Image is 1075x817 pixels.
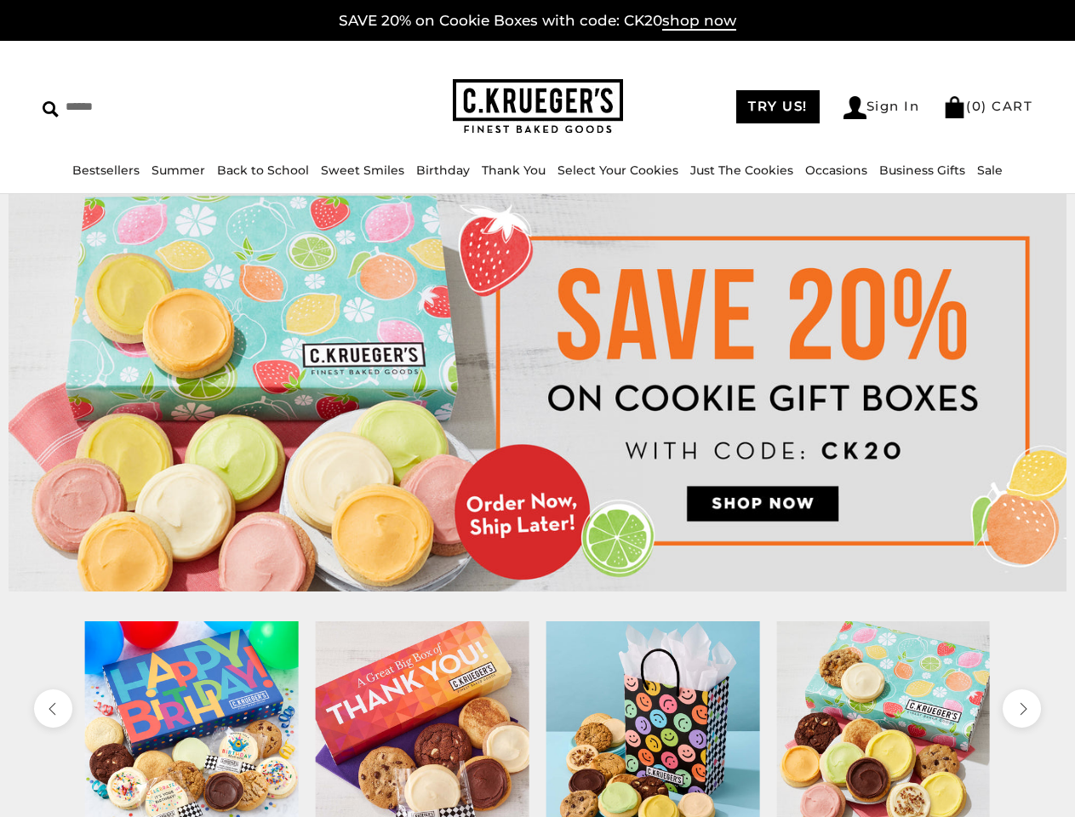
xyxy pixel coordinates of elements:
a: TRY US! [736,90,820,123]
button: next [1003,689,1041,728]
img: C.Krueger's Special Offer [9,194,1066,591]
a: Sweet Smiles [321,163,404,178]
a: Occasions [805,163,867,178]
a: Select Your Cookies [558,163,678,178]
a: Business Gifts [879,163,965,178]
a: Just The Cookies [690,163,793,178]
img: Bag [943,96,966,118]
img: C.KRUEGER'S [453,79,623,134]
a: Sale [977,163,1003,178]
a: Thank You [482,163,546,178]
a: Summer [152,163,205,178]
span: 0 [972,98,982,114]
a: Bestsellers [72,163,140,178]
a: Birthday [416,163,470,178]
a: Sign In [843,96,920,119]
input: Search [43,94,269,120]
img: Search [43,101,59,117]
a: Back to School [217,163,309,178]
a: SAVE 20% on Cookie Boxes with code: CK20shop now [339,12,736,31]
span: shop now [662,12,736,31]
img: Account [843,96,866,119]
a: (0) CART [943,98,1032,114]
button: previous [34,689,72,728]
